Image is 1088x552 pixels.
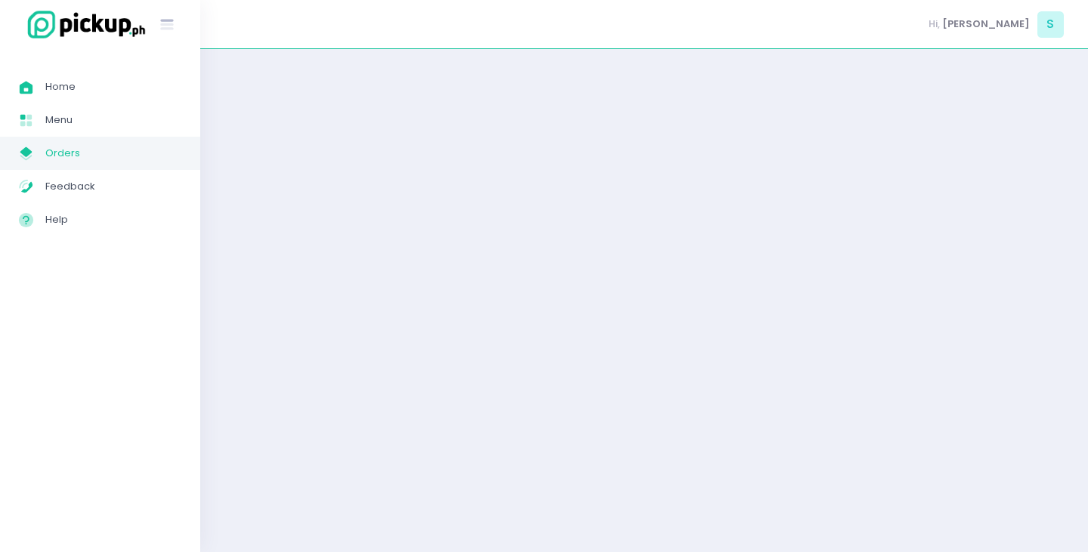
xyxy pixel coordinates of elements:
[929,17,940,32] span: Hi,
[1037,11,1064,38] span: S
[45,110,181,130] span: Menu
[45,210,181,230] span: Help
[45,177,181,196] span: Feedback
[19,8,147,41] img: logo
[45,143,181,163] span: Orders
[45,77,181,97] span: Home
[942,17,1030,32] span: [PERSON_NAME]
